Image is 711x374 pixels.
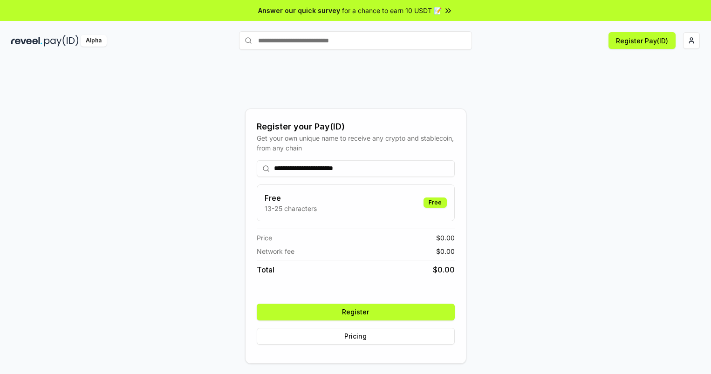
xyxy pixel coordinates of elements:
[257,120,455,133] div: Register your Pay(ID)
[258,6,340,15] span: Answer our quick survey
[257,328,455,345] button: Pricing
[257,264,274,275] span: Total
[608,32,676,49] button: Register Pay(ID)
[257,133,455,153] div: Get your own unique name to receive any crypto and stablecoin, from any chain
[265,192,317,204] h3: Free
[342,6,442,15] span: for a chance to earn 10 USDT 📝
[424,197,447,208] div: Free
[257,304,455,320] button: Register
[433,264,455,275] span: $ 0.00
[265,204,317,213] p: 13-25 characters
[81,35,107,47] div: Alpha
[11,35,42,47] img: reveel_dark
[257,246,294,256] span: Network fee
[436,233,455,243] span: $ 0.00
[257,233,272,243] span: Price
[436,246,455,256] span: $ 0.00
[44,35,79,47] img: pay_id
